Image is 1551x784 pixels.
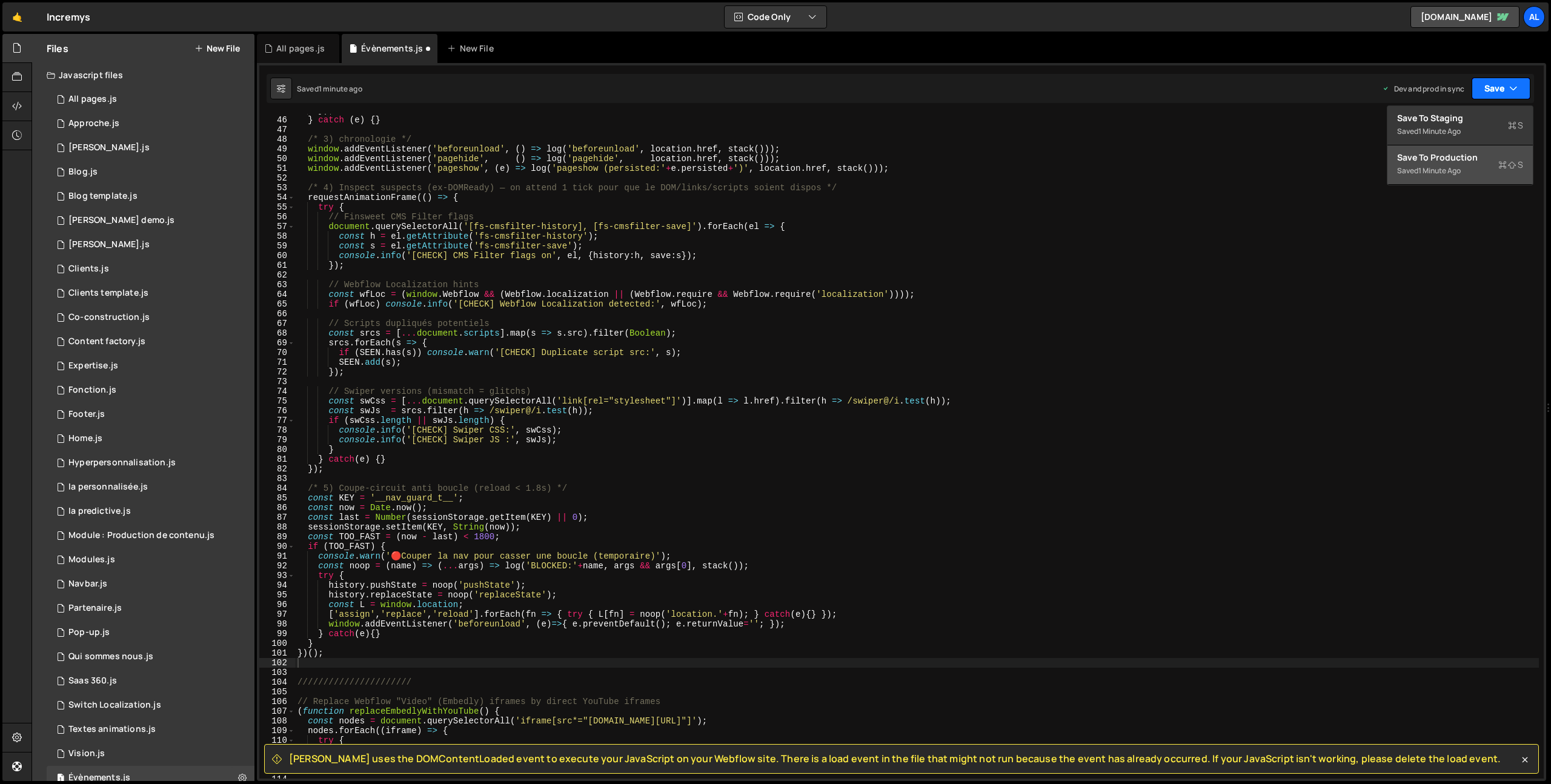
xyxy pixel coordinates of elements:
[259,231,295,241] div: 58
[259,377,295,387] div: 73
[259,610,295,619] div: 97
[259,319,295,328] div: 67
[259,522,295,532] div: 88
[68,627,110,638] div: Pop-up.js
[47,10,90,24] div: Incremys
[259,677,295,687] div: 104
[259,590,295,600] div: 95
[68,579,107,590] div: Navbar.js
[361,42,423,55] div: Évènements.js
[68,118,119,129] div: Approche.js
[68,215,174,226] div: [PERSON_NAME] demo.js
[47,693,254,717] div: 11346/33763.js
[259,445,295,454] div: 80
[259,261,295,270] div: 61
[1410,6,1519,28] a: [DOMAIN_NAME]
[259,474,295,483] div: 83
[259,561,295,571] div: 92
[68,651,153,662] div: Qui sommes nous.js
[259,493,295,503] div: 85
[32,63,254,87] div: Javascript files
[1498,159,1523,171] span: S
[1387,145,1533,185] button: Save to ProductionS Saved1 minute ago
[259,115,295,125] div: 46
[47,475,254,499] div: 11346/32245.js
[259,706,295,716] div: 107
[259,425,295,435] div: 78
[259,774,295,784] div: 114
[259,270,295,280] div: 62
[68,264,109,274] div: Clients.js
[68,506,131,517] div: Ia predictive.js
[259,125,295,135] div: 47
[259,348,295,357] div: 70
[68,336,145,347] div: Content factory.js
[68,288,148,299] div: Clients template.js
[259,164,295,173] div: 51
[259,483,295,493] div: 84
[68,409,105,420] div: Footer.js
[47,548,254,572] div: 11346/33006.js
[319,84,362,94] div: 1 minute ago
[259,222,295,231] div: 57
[47,281,254,305] div: 11346/28361.js
[259,745,295,755] div: 111
[47,596,254,620] div: 11346/29917.js
[289,752,1501,765] span: [PERSON_NAME] uses the DOMContentLoaded event to execute your JavaScript on your Webflow site. Th...
[259,241,295,251] div: 59
[47,42,68,55] h2: Files
[297,84,362,94] div: Saved
[47,305,254,330] div: 11346/31342.js
[68,700,161,711] div: Switch Localization.js
[1418,126,1461,136] div: 1 minute ago
[276,42,325,55] div: All pages.js
[47,160,254,184] div: 11346/28358.js
[47,184,254,208] div: 11346/28359.js
[259,309,295,319] div: 66
[259,736,295,745] div: 110
[259,212,295,222] div: 56
[1472,78,1530,99] button: Save
[259,435,295,445] div: 79
[1397,112,1523,124] div: Save to Staging
[194,44,240,53] button: New File
[259,387,295,396] div: 74
[259,765,295,774] div: 113
[259,454,295,464] div: 81
[259,580,295,590] div: 94
[259,629,295,639] div: 99
[68,772,130,783] div: Évènements.js
[259,639,295,648] div: 100
[47,233,254,257] div: 11346/29473.js
[1397,151,1523,164] div: Save to Production
[259,154,295,164] div: 50
[47,136,254,160] div: 11346/28365.js
[68,457,176,468] div: Hyperpersonnalisation.js
[259,202,295,212] div: 55
[259,144,295,154] div: 49
[47,572,254,596] div: 11346/29326.js
[47,257,254,281] div: 11346/28360.js
[1387,106,1533,145] button: Save to StagingS Saved1 minute ago
[68,239,150,250] div: [PERSON_NAME].js
[68,530,214,541] div: Module : Production de contenu.js
[259,464,295,474] div: 82
[47,717,254,742] div: 11346/29325.js
[47,620,254,645] div: 11346/35177.js
[259,716,295,726] div: 108
[259,299,295,309] div: 65
[447,42,498,55] div: New File
[259,648,295,658] div: 101
[1508,119,1523,131] span: S
[1382,84,1464,94] div: Dev and prod in sync
[259,135,295,144] div: 48
[47,427,254,451] div: 11346/33284.js
[68,433,102,444] div: Home.js
[68,554,115,565] div: Modules.js
[47,208,254,233] div: 11346/33606.js
[259,290,295,299] div: 64
[68,385,116,396] div: Fonction.js
[259,396,295,406] div: 75
[259,755,295,765] div: 112
[47,330,254,354] div: 11346/30815.js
